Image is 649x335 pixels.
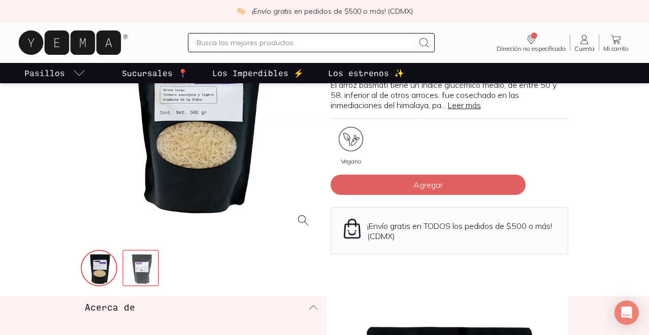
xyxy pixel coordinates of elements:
[413,180,443,190] span: Agregar
[599,33,633,52] a: Mi carrito
[212,67,304,79] p: Los Imperdibles ⚡️
[82,251,118,287] img: 32902-arroz-basmati-yema-1_c00833d0-146c-4be4-b896-7769a96dfb7b=fwebp-q70-w256
[331,175,526,195] button: Agregar
[22,63,87,83] a: pasillo-todos-link
[237,7,246,16] img: check
[120,63,190,83] a: Sucursales 📍
[614,300,639,325] div: Open Intercom Messenger
[210,63,306,83] a: Los Imperdibles ⚡️
[85,300,135,314] h3: Acerca de
[197,37,414,49] input: Busca los mejores productos
[603,46,629,52] span: Mi carrito
[570,33,599,52] a: Cuenta
[326,63,406,83] a: Los estrenos ✨
[497,46,566,52] span: Dirección no especificada
[448,100,481,110] a: Leer más
[339,127,363,151] img: certificate_86a4b5dc-104e-40e4-a7f8-89b43527f01f=fwebp-q70-w96
[24,67,65,79] p: Pasillos
[252,6,413,16] p: ¡Envío gratis en pedidos de $500 o más! (CDMX)
[122,67,188,79] p: Sucursales 📍
[574,46,595,52] span: Cuenta
[367,221,558,241] p: ¡Envío gratis en TODOS los pedidos de $500 o más! (CDMX)
[123,251,160,287] img: 32902-arroz-basmati-yema-2_4c477f21-2525-45d9-bb1f-94396006dc34=fwebp-q70-w256
[328,67,404,79] p: Los estrenos ✨
[341,158,362,164] span: Vegano
[493,33,570,52] a: Dirección no especificada
[341,218,363,240] img: Envío
[331,80,568,110] p: El arroz basmati tiene un índice glucémico medio, de entre 50 y 58, inferior al de otros arroces....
